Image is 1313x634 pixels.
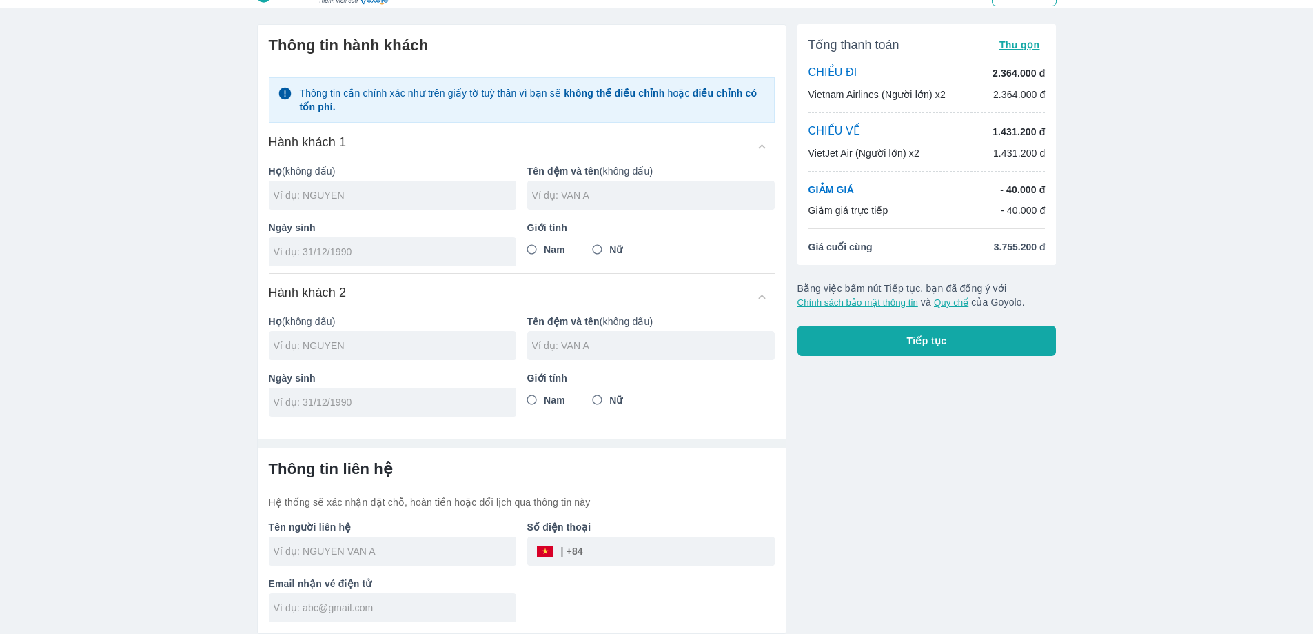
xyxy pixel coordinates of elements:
span: Nam [544,393,565,407]
b: Họ [269,316,282,327]
input: Ví dụ: NGUYEN [274,339,516,353]
p: Giới tính [527,221,775,235]
input: Ví dụ: 31/12/1990 [274,395,502,409]
p: (không dấu) [527,164,775,178]
b: Tên người liên hệ [269,522,352,533]
p: Giảm giá trực tiếp [808,204,888,217]
p: Hệ thống sẽ xác nhận đặt chỗ, hoàn tiền hoặc đổi lịch qua thông tin này [269,495,775,509]
button: Quy chế [934,297,968,308]
p: - 40.000 đ [1000,183,1045,197]
span: Tổng thanh toán [808,37,899,53]
b: Số điện thoại [527,522,591,533]
b: Email nhận vé điện tử [269,578,372,589]
p: - 40.000 đ [1001,204,1046,217]
input: Ví dụ: VAN A [532,188,775,202]
p: 2.364.000 đ [993,66,1045,80]
input: Ví dụ: NGUYEN VAN A [274,544,516,558]
span: Nữ [609,243,622,257]
p: Thông tin cần chính xác như trên giấy tờ tuỳ thân vì bạn sẽ hoặc [299,86,765,114]
h6: Hành khách 1 [269,134,347,150]
span: 3.755.200 đ [994,240,1046,254]
span: Nữ [609,393,622,407]
h6: Thông tin liên hệ [269,459,775,479]
p: VietJet Air (Người lớn) x2 [808,146,919,160]
b: Tên đệm và tên [527,166,600,177]
button: Tiếp tục [797,326,1057,356]
p: Ngày sinh [269,221,516,235]
p: GIẢM GIÁ [808,183,854,197]
p: 1.431.200 đ [993,125,1045,139]
h6: Hành khách 2 [269,284,347,301]
b: Tên đệm và tên [527,316,600,327]
input: Ví dụ: 31/12/1990 [274,245,502,259]
p: Giới tính [527,371,775,385]
input: Ví dụ: abc@gmail.com [274,601,516,615]
b: Họ [269,166,282,177]
span: Tiếp tục [907,334,947,348]
p: 2.364.000 đ [993,88,1046,101]
p: Bằng việc bấm nút Tiếp tục, bạn đã đồng ý với và của Goyolo. [797,281,1057,309]
p: 1.431.200 đ [993,146,1046,160]
button: Chính sách bảo mật thông tin [797,297,918,308]
p: Ngày sinh [269,371,516,385]
span: Thu gọn [999,39,1040,50]
p: CHIỀU VỀ [808,124,861,139]
span: Nam [544,243,565,257]
input: Ví dụ: NGUYEN [274,188,516,202]
p: (không dấu) [269,164,516,178]
h6: Thông tin hành khách [269,36,775,55]
p: (không dấu) [269,315,516,328]
p: (không dấu) [527,315,775,328]
input: Ví dụ: VAN A [532,339,775,353]
p: Vietnam Airlines (Người lớn) x2 [808,88,946,101]
span: Giá cuối cùng [808,240,873,254]
p: CHIỀU ĐI [808,66,857,81]
button: Thu gọn [994,35,1046,55]
strong: không thể điều chỉnh [564,88,664,99]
